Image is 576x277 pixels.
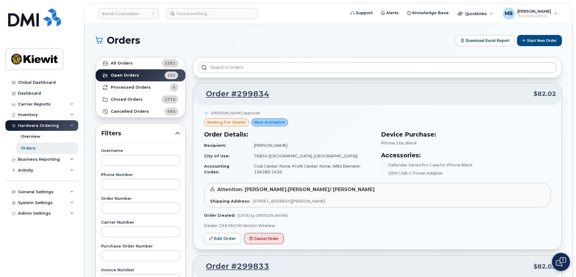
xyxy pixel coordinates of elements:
[254,119,285,125] span: New Activation
[381,130,551,139] h3: Device Purchase:
[96,93,185,105] a: Closed Orders1710
[96,105,185,118] a: Cancelled Orders565
[204,153,230,158] strong: City of Use:
[204,130,374,139] h3: Order Details:
[534,262,556,271] span: $82.02
[107,36,140,45] span: Orders
[249,140,374,151] td: [PERSON_NAME]
[249,151,374,161] td: 76834 ([GEOGRAPHIC_DATA], [GEOGRAPHIC_DATA])
[101,244,180,248] label: Purchase Order Number
[249,161,374,177] td: Cost Center: None, Profit Center: None, WBS Element: 106280.1636
[517,35,562,46] button: Start New Order
[381,151,551,160] h3: Accessories:
[101,149,180,153] label: Username
[207,119,246,125] span: waiting for dealer
[101,129,175,138] span: Filters
[167,109,175,114] span: 565
[111,61,133,66] strong: All Orders
[173,84,175,90] span: 4
[210,199,250,203] strong: Shipping Address:
[253,199,325,203] span: [STREET_ADDRESS][PERSON_NAME]
[381,140,404,145] span: iPhone 16e
[96,81,185,93] a: Processed Orders4
[211,110,260,115] div: [PERSON_NAME] approved
[167,72,175,78] span: 102
[96,69,185,81] a: Open Orders102
[404,140,417,145] span: , Black
[204,164,229,174] strong: Accounting Codes:
[199,261,269,272] a: Order #299833
[199,89,269,99] a: Order #299834
[244,233,284,244] button: Cancel Order
[456,35,515,46] button: Download Excel Report
[165,60,175,66] span: 2381
[111,97,143,102] strong: Closed Orders
[381,162,551,168] li: Defender Series Pro Case for iPhone Black
[101,268,180,272] label: Invoice Number
[237,213,288,218] span: [DATE] by [PERSON_NAME]
[111,73,139,78] strong: Open Orders
[96,57,185,69] a: All Orders2381
[111,109,149,114] strong: Cancelled Orders
[534,90,556,98] span: $82.02
[217,187,375,192] span: Attention: [PERSON_NAME].[PERSON_NAME]/ [PERSON_NAME]
[101,173,180,177] label: Phone Number
[204,213,235,218] strong: Order Created:
[204,143,226,148] strong: Recipient:
[556,257,566,267] img: Open chat
[165,96,175,102] span: 1710
[204,223,551,228] p: Dealer: DMI SNOW Verizon Wireless
[101,221,180,225] label: Carrier Number
[101,197,180,201] label: Order Number
[198,62,557,73] input: Search in orders
[111,85,151,90] strong: Processed Orders
[381,170,551,176] li: 20W USB-C Power Adapter
[204,233,241,244] a: Edit Order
